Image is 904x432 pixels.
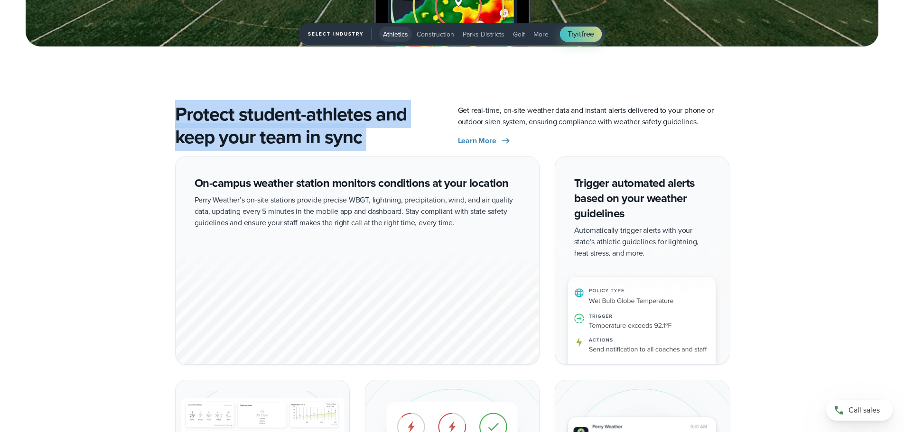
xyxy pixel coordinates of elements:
[509,27,529,42] button: Golf
[577,28,581,39] span: it
[383,29,408,39] span: Athletics
[513,29,525,39] span: Golf
[459,27,508,42] button: Parks Districts
[379,27,412,42] button: Athletics
[413,27,458,42] button: Construction
[826,400,893,421] a: Call sales
[848,404,880,416] span: Call sales
[568,28,594,40] span: Try free
[463,29,504,39] span: Parks Districts
[458,135,496,147] span: Learn More
[560,27,602,42] a: Tryitfree
[530,27,552,42] button: More
[308,28,372,40] span: Select Industry
[533,29,549,39] span: More
[175,103,447,148] h2: Protect student-athletes and keep your team in sync
[458,135,512,147] a: Learn More
[458,105,729,128] p: Get real-time, on-site weather data and instant alerts delivered to your phone or outdoor siren s...
[417,29,454,39] span: Construction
